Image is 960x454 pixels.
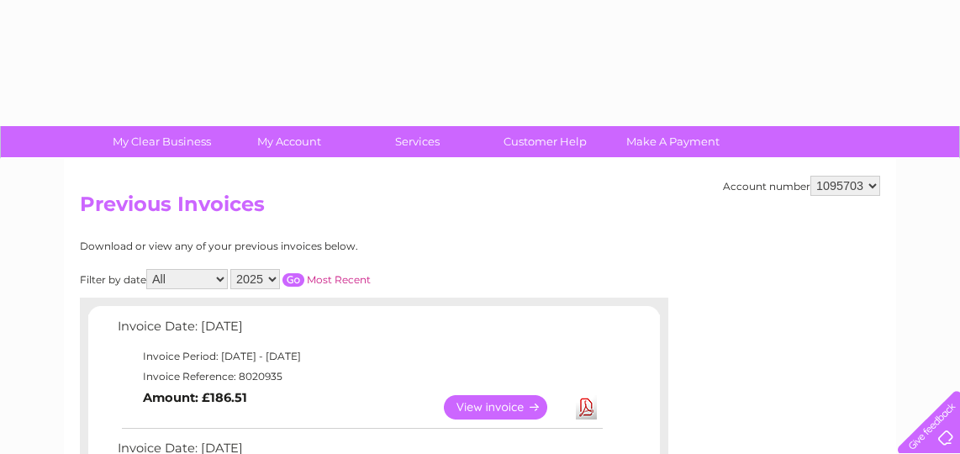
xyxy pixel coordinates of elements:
a: Make A Payment [604,126,742,157]
a: My Clear Business [92,126,231,157]
a: Customer Help [476,126,615,157]
div: Download or view any of your previous invoices below. [80,240,521,252]
td: Invoice Reference: 8020935 [113,367,605,387]
div: Filter by date [80,269,521,289]
a: Most Recent [307,273,371,286]
a: Download [576,395,597,420]
div: Account number [723,176,880,196]
td: Invoice Period: [DATE] - [DATE] [113,346,605,367]
td: Invoice Date: [DATE] [113,315,605,346]
b: Amount: £186.51 [143,390,247,405]
a: Services [348,126,487,157]
a: My Account [220,126,359,157]
a: View [444,395,567,420]
h2: Previous Invoices [80,193,880,224]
